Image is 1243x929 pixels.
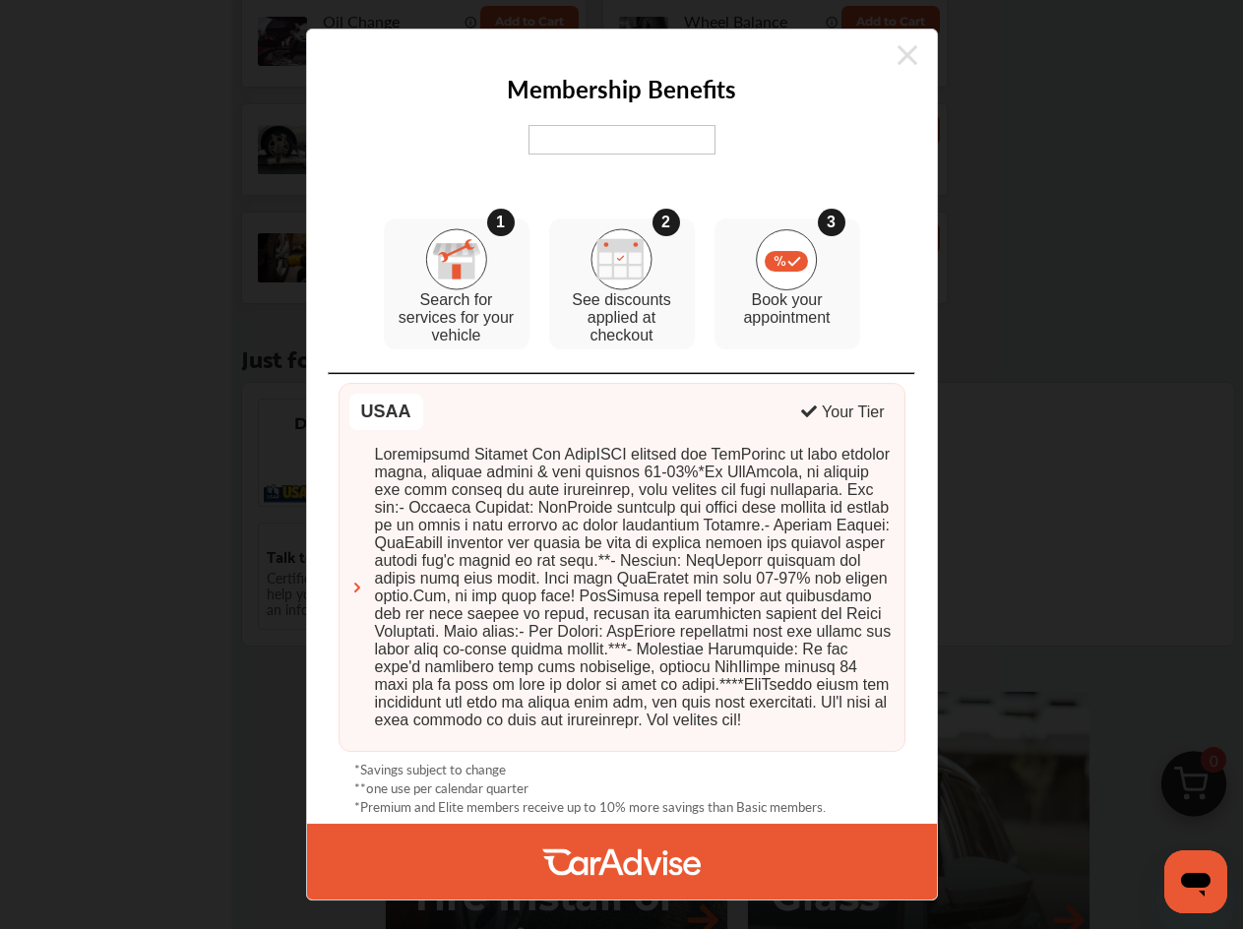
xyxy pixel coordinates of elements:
p: **one use per calendar quarter [354,778,528,797]
span: Loremipsumd Sitamet Con AdipISCI elitsed doe TemPorinc ut labo etdolor magna, aliquae admini & ve... [375,446,895,729]
img: step_1.19e0b7d1.svg [425,228,487,290]
div: 2 [653,209,680,236]
img: step_3.09f6a156.svg [756,229,818,290]
div: 3 [818,209,845,236]
p: *Premium and Elite members receive up to 10% more savings than Basic members. [354,797,826,816]
div: USAA [349,394,423,430]
img: ca-chevron-right.3d01df95.svg [349,580,365,595]
img: CarAdvise-LogoWhite.9d073ab3.svg [542,824,701,899]
p: Search for services for your vehicle [394,291,520,344]
p: Book your appointment [724,291,850,327]
p: See discounts applied at checkout [559,291,685,344]
img: step_2.918256d4.svg [590,228,653,290]
iframe: Button to launch messaging window, conversation in progress [1164,850,1227,913]
h2: Membership Benefits [507,72,736,105]
div: Your Tier [822,403,884,421]
p: *Savings subject to change [354,760,506,778]
div: 1 [487,209,515,236]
